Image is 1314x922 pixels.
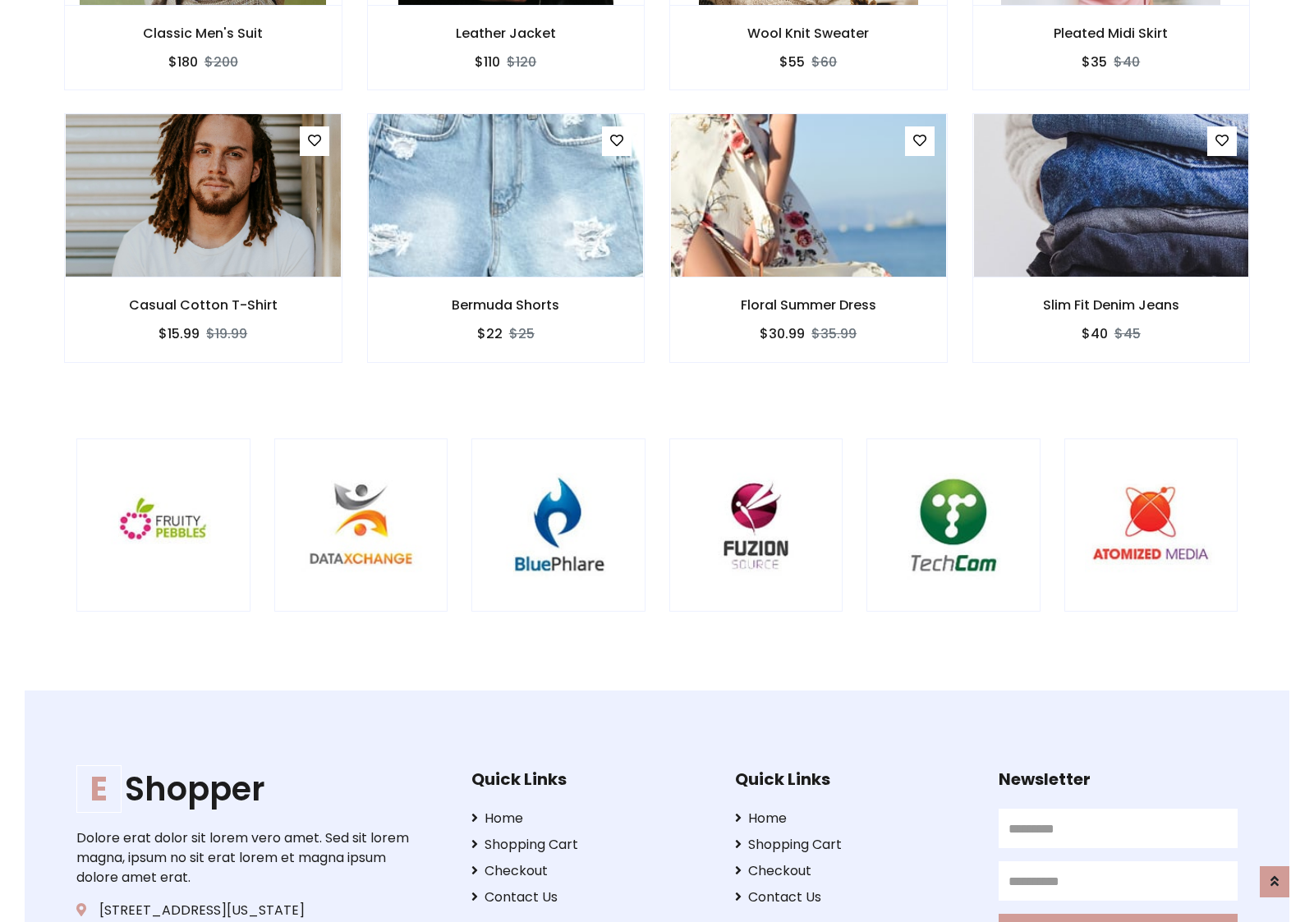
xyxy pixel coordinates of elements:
[973,25,1250,41] h6: Pleated Midi Skirt
[76,828,420,888] p: Dolore erat dolor sit lorem vero amet. Sed sit lorem magna, ipsum no sit erat lorem et magna ipsu...
[168,54,198,70] h6: $180
[1082,54,1107,70] h6: $35
[1082,326,1108,342] h6: $40
[999,769,1238,789] h5: Newsletter
[735,769,974,789] h5: Quick Links
[811,324,857,343] del: $35.99
[471,809,710,828] a: Home
[811,53,837,71] del: $60
[760,326,805,342] h6: $30.99
[368,297,645,313] h6: Bermuda Shorts
[1114,53,1140,71] del: $40
[76,769,420,809] h1: Shopper
[65,297,342,313] h6: Casual Cotton T-Shirt
[670,25,947,41] h6: Wool Knit Sweater
[471,769,710,789] h5: Quick Links
[1114,324,1141,343] del: $45
[735,809,974,828] a: Home
[76,765,122,813] span: E
[507,53,536,71] del: $120
[471,835,710,855] a: Shopping Cart
[65,25,342,41] h6: Classic Men's Suit
[735,835,974,855] a: Shopping Cart
[471,888,710,907] a: Contact Us
[735,888,974,907] a: Contact Us
[159,326,200,342] h6: $15.99
[76,901,420,920] p: [STREET_ADDRESS][US_STATE]
[509,324,535,343] del: $25
[76,769,420,809] a: EShopper
[735,861,974,881] a: Checkout
[670,297,947,313] h6: Floral Summer Dress
[779,54,805,70] h6: $55
[471,861,710,881] a: Checkout
[973,297,1250,313] h6: Slim Fit Denim Jeans
[368,25,645,41] h6: Leather Jacket
[206,324,247,343] del: $19.99
[204,53,238,71] del: $200
[477,326,503,342] h6: $22
[475,54,500,70] h6: $110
